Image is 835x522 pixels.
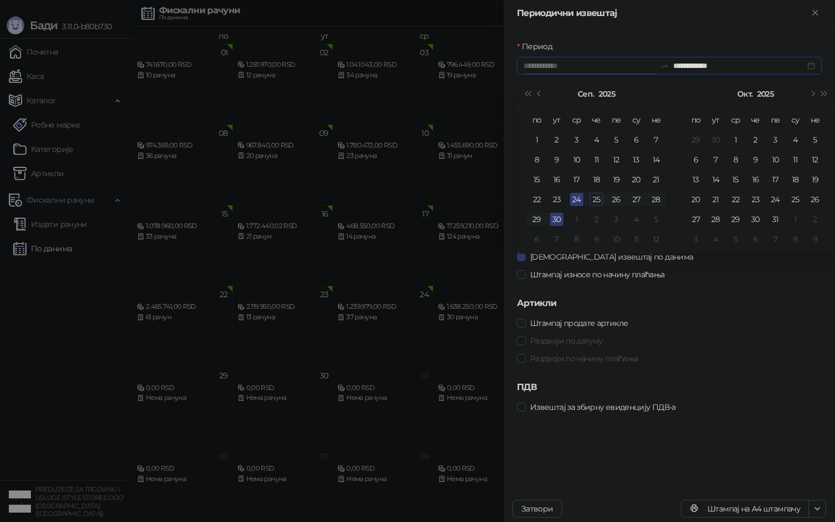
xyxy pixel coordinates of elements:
td: 2025-10-04 [626,209,646,229]
div: 11 [590,153,603,166]
div: 20 [630,173,643,186]
td: 2025-10-21 [706,189,726,209]
div: 6 [689,153,702,166]
td: 2025-10-19 [805,170,825,189]
div: 28 [709,213,722,226]
th: су [626,110,646,130]
td: 2025-09-15 [527,170,547,189]
div: 29 [729,213,742,226]
button: Изабери годину [757,83,774,105]
div: 19 [610,173,623,186]
td: 2025-10-22 [726,189,746,209]
div: 14 [649,153,663,166]
div: 21 [709,193,722,206]
div: 25 [789,193,802,206]
td: 2025-10-20 [686,189,706,209]
div: 18 [590,173,603,186]
td: 2025-10-16 [746,170,765,189]
div: 11 [789,153,802,166]
button: Следећи месец (PageDown) [806,83,818,105]
td: 2025-11-09 [805,229,825,249]
td: 2025-09-07 [646,130,666,150]
div: 2 [550,133,563,146]
div: 9 [749,153,762,166]
td: 2025-10-02 [746,130,765,150]
h5: ПДВ [517,381,822,394]
td: 2025-10-07 [547,229,567,249]
div: 11 [630,233,643,246]
div: Периодични извештај [517,7,808,20]
td: 2025-09-23 [547,189,567,209]
td: 2025-09-21 [646,170,666,189]
th: че [586,110,606,130]
td: 2025-09-14 [646,150,666,170]
td: 2025-09-05 [606,130,626,150]
button: Изабери месец [737,83,752,105]
td: 2025-09-03 [567,130,586,150]
td: 2025-09-30 [547,209,567,229]
div: 3 [769,133,782,146]
div: 1 [729,133,742,146]
td: 2025-10-11 [785,150,805,170]
div: 2 [590,213,603,226]
div: 18 [789,173,802,186]
td: 2025-10-13 [686,170,706,189]
td: 2025-10-09 [586,229,606,249]
button: Изабери годину [599,83,615,105]
div: 10 [769,153,782,166]
div: 7 [709,153,722,166]
td: 2025-09-28 [646,189,666,209]
div: 3 [610,213,623,226]
div: 2 [808,213,822,226]
div: 5 [649,213,663,226]
span: to [660,61,669,70]
div: 21 [649,173,663,186]
div: 15 [530,173,543,186]
td: 2025-09-06 [626,130,646,150]
div: 23 [550,193,563,206]
div: 24 [570,193,583,206]
div: 27 [630,193,643,206]
div: 3 [570,133,583,146]
td: 2025-11-06 [746,229,765,249]
span: swap-right [660,61,669,70]
td: 2025-10-14 [706,170,726,189]
td: 2025-10-10 [765,150,785,170]
td: 2025-09-16 [547,170,567,189]
div: 26 [808,193,822,206]
th: не [646,110,666,130]
div: 12 [610,153,623,166]
td: 2025-09-08 [527,150,547,170]
td: 2025-10-15 [726,170,746,189]
td: 2025-10-08 [726,150,746,170]
div: 6 [530,233,543,246]
td: 2025-09-24 [567,189,586,209]
td: 2025-09-01 [527,130,547,150]
div: 16 [550,173,563,186]
td: 2025-09-11 [586,150,606,170]
td: 2025-10-18 [785,170,805,189]
td: 2025-10-23 [746,189,765,209]
div: 4 [709,233,722,246]
th: пе [765,110,785,130]
th: по [527,110,547,130]
div: 28 [649,193,663,206]
div: 30 [709,133,722,146]
td: 2025-10-30 [746,209,765,229]
div: 30 [550,213,563,226]
div: 14 [709,173,722,186]
td: 2025-10-10 [606,229,626,249]
div: 2 [749,133,762,146]
span: Раздвоји по датуму [526,335,607,347]
button: Штампај на А4 штампачу [681,500,809,518]
div: 22 [530,193,543,206]
td: 2025-09-26 [606,189,626,209]
td: 2025-09-13 [626,150,646,170]
div: 31 [769,213,782,226]
th: ср [567,110,586,130]
div: 6 [749,233,762,246]
button: Изабери месец [578,83,594,105]
td: 2025-11-07 [765,229,785,249]
span: Извештај за збирну евиденцију ПДВ-а [526,401,680,413]
td: 2025-09-09 [547,150,567,170]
